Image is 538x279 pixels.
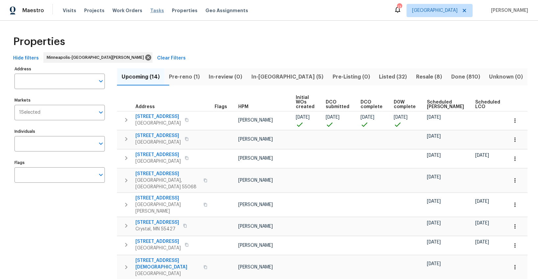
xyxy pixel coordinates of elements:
[378,72,408,81] span: Listed (32)
[135,195,199,201] span: [STREET_ADDRESS]
[14,129,105,133] label: Individuals
[415,72,443,81] span: Resale (8)
[11,52,41,64] button: Hide filters
[451,72,481,81] span: Done (810)
[135,201,199,215] span: [GEOGRAPHIC_DATA][PERSON_NAME]
[135,132,181,139] span: [STREET_ADDRESS]
[14,67,105,71] label: Address
[394,100,416,109] span: D0W complete
[135,120,181,127] span: [GEOGRAPHIC_DATA]
[84,7,105,14] span: Projects
[135,177,199,190] span: [GEOGRAPHIC_DATA], [GEOGRAPHIC_DATA] 55068
[238,178,273,183] span: [PERSON_NAME]
[475,153,489,158] span: [DATE]
[475,221,489,225] span: [DATE]
[238,224,273,229] span: [PERSON_NAME]
[154,52,188,64] button: Clear Filters
[427,221,441,225] span: [DATE]
[238,137,273,142] span: [PERSON_NAME]
[361,115,374,120] span: [DATE]
[135,158,181,165] span: [GEOGRAPHIC_DATA]
[112,7,142,14] span: Work Orders
[121,72,160,81] span: Upcoming (14)
[394,115,408,120] span: [DATE]
[488,72,524,81] span: Unknown (0)
[168,72,200,81] span: Pre-reno (1)
[135,151,181,158] span: [STREET_ADDRESS]
[96,108,105,117] button: Open
[96,170,105,179] button: Open
[135,171,199,177] span: [STREET_ADDRESS]
[135,113,181,120] span: [STREET_ADDRESS]
[488,7,528,14] span: [PERSON_NAME]
[238,243,273,248] span: [PERSON_NAME]
[238,118,273,123] span: [PERSON_NAME]
[251,72,324,81] span: In-[GEOGRAPHIC_DATA] (5)
[215,105,227,109] span: Flags
[412,7,457,14] span: [GEOGRAPHIC_DATA]
[14,161,105,165] label: Flags
[208,72,243,81] span: In-review (0)
[332,72,371,81] span: Pre-Listing (0)
[172,7,198,14] span: Properties
[150,8,164,13] span: Tasks
[475,199,489,204] span: [DATE]
[427,262,441,266] span: [DATE]
[135,219,179,226] span: [STREET_ADDRESS]
[135,226,179,232] span: Crystal, MN 55427
[238,156,273,161] span: [PERSON_NAME]
[135,257,199,270] span: [STREET_ADDRESS][DEMOGRAPHIC_DATA]
[14,98,105,102] label: Markets
[96,139,105,148] button: Open
[475,240,489,244] span: [DATE]
[397,4,402,11] div: 13
[427,175,441,179] span: [DATE]
[326,100,349,109] span: DCO submitted
[326,115,339,120] span: [DATE]
[296,95,315,109] span: Initial WOs created
[427,240,441,244] span: [DATE]
[427,115,441,120] span: [DATE]
[135,105,155,109] span: Address
[63,7,76,14] span: Visits
[135,238,181,245] span: [STREET_ADDRESS]
[238,202,273,207] span: [PERSON_NAME]
[205,7,248,14] span: Geo Assignments
[361,100,383,109] span: DCO complete
[135,245,181,251] span: [GEOGRAPHIC_DATA]
[238,265,273,269] span: [PERSON_NAME]
[22,7,44,14] span: Maestro
[47,54,147,61] span: Minneapolis-[GEOGRAPHIC_DATA][PERSON_NAME]
[427,153,441,158] span: [DATE]
[427,100,464,109] span: Scheduled [PERSON_NAME]
[427,199,441,204] span: [DATE]
[19,110,40,115] span: 1 Selected
[157,54,186,62] span: Clear Filters
[13,54,39,62] span: Hide filters
[427,134,441,139] span: [DATE]
[296,115,310,120] span: [DATE]
[96,77,105,86] button: Open
[43,52,152,63] div: Minneapolis-[GEOGRAPHIC_DATA][PERSON_NAME]
[238,105,248,109] span: HPM
[135,270,199,277] span: [GEOGRAPHIC_DATA]
[13,38,65,45] span: Properties
[135,139,181,146] span: [GEOGRAPHIC_DATA]
[475,100,500,109] span: Scheduled LCO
